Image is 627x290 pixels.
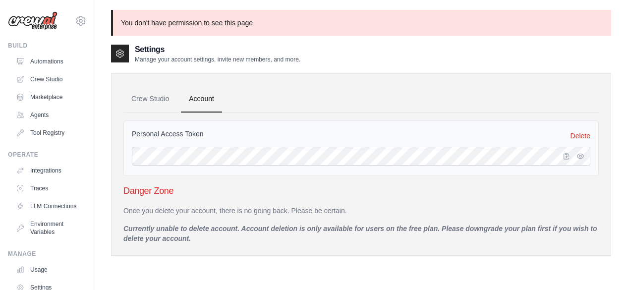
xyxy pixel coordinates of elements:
[8,151,87,159] div: Operate
[12,125,87,141] a: Tool Registry
[12,71,87,87] a: Crew Studio
[12,163,87,178] a: Integrations
[12,89,87,105] a: Marketplace
[132,129,204,139] label: Personal Access Token
[570,131,590,141] a: Delete
[12,262,87,278] a: Usage
[123,184,599,198] h3: Danger Zone
[123,224,599,243] p: Currently unable to delete account. Account deletion is only available for users on the free plan...
[135,56,300,63] p: Manage your account settings, invite new members, and more.
[123,206,599,216] p: Once you delete your account, there is no going back. Please be certain.
[12,198,87,214] a: LLM Connections
[12,216,87,240] a: Environment Variables
[123,86,177,113] a: Crew Studio
[12,107,87,123] a: Agents
[12,180,87,196] a: Traces
[12,54,87,69] a: Automations
[181,86,222,113] a: Account
[111,10,611,36] p: You don't have permission to see this page
[8,42,87,50] div: Build
[135,44,300,56] h2: Settings
[8,11,57,30] img: Logo
[8,250,87,258] div: Manage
